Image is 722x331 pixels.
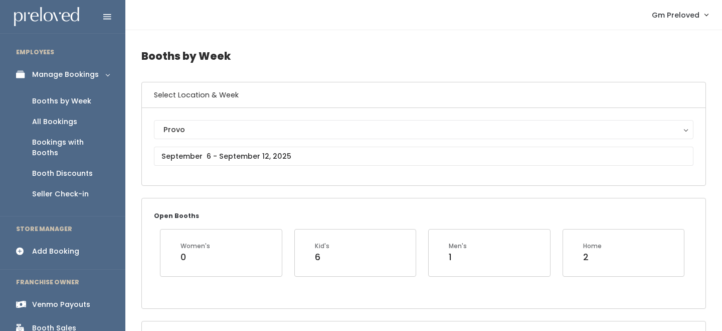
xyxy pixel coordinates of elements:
[32,96,91,106] div: Booths by Week
[142,82,705,108] h6: Select Location & Week
[449,242,467,251] div: Men's
[32,69,99,80] div: Manage Bookings
[583,242,602,251] div: Home
[32,117,77,127] div: All Bookings
[652,10,699,21] span: Gm Preloved
[32,168,93,179] div: Booth Discounts
[315,242,329,251] div: Kid's
[154,211,199,220] small: Open Booths
[154,147,693,166] input: September 6 - September 12, 2025
[14,7,79,27] img: preloved logo
[141,42,706,70] h4: Booths by Week
[163,124,684,135] div: Provo
[180,251,210,264] div: 0
[449,251,467,264] div: 1
[154,120,693,139] button: Provo
[642,4,718,26] a: Gm Preloved
[32,189,89,199] div: Seller Check-in
[315,251,329,264] div: 6
[583,251,602,264] div: 2
[32,137,109,158] div: Bookings with Booths
[32,299,90,310] div: Venmo Payouts
[180,242,210,251] div: Women's
[32,246,79,257] div: Add Booking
